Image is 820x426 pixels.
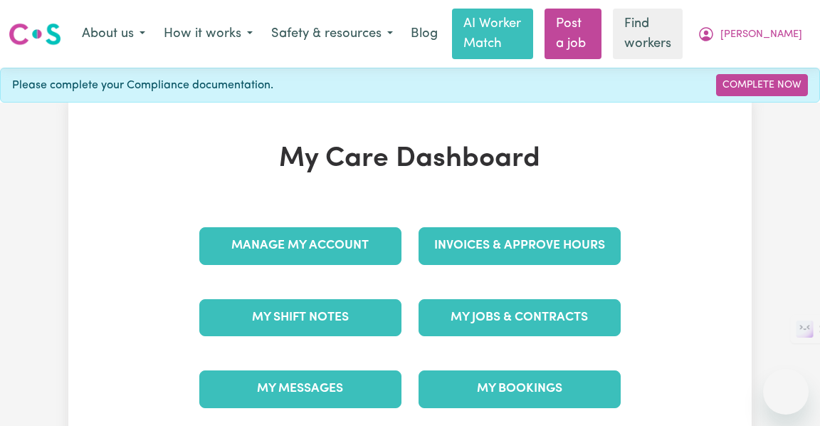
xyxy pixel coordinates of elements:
[191,142,629,176] h1: My Care Dashboard
[12,77,273,94] span: Please complete your Compliance documentation.
[452,9,533,59] a: AI Worker Match
[545,9,601,59] a: Post a job
[9,21,61,47] img: Careseekers logo
[419,370,621,407] a: My Bookings
[763,369,809,415] iframe: Button to launch messaging window
[720,27,802,43] span: [PERSON_NAME]
[199,299,401,336] a: My Shift Notes
[613,9,683,59] a: Find workers
[199,227,401,264] a: Manage My Account
[688,19,811,49] button: My Account
[716,74,808,96] a: Complete Now
[402,19,446,50] a: Blog
[262,19,402,49] button: Safety & resources
[9,18,61,51] a: Careseekers logo
[154,19,262,49] button: How it works
[73,19,154,49] button: About us
[419,227,621,264] a: Invoices & Approve Hours
[419,299,621,336] a: My Jobs & Contracts
[199,370,401,407] a: My Messages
